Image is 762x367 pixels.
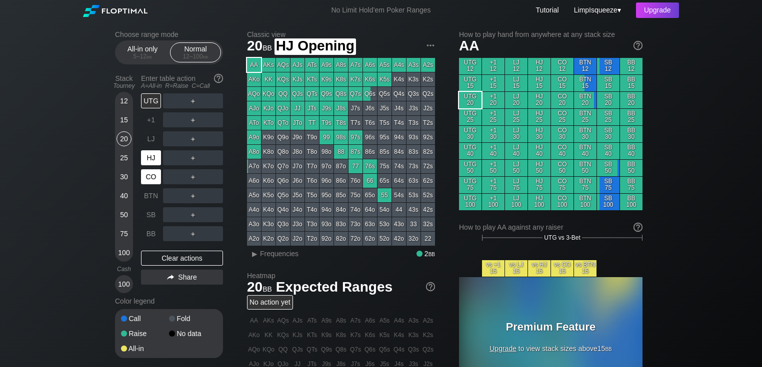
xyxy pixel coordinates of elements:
div: +1 20 [482,92,504,108]
div: 76s [363,159,377,173]
div: J5o [290,188,304,202]
div: J6o [290,174,304,188]
div: HJ 25 [528,109,550,125]
div: BB 40 [620,143,642,159]
div: QTs [305,87,319,101]
div: +1 25 [482,109,504,125]
img: share.864f2f62.svg [167,275,174,280]
div: Normal [172,43,218,62]
div: KJs [290,72,304,86]
div: 5 – 12 [121,53,163,60]
div: 73s [406,159,420,173]
div: 15 [116,112,131,127]
div: 66 [363,174,377,188]
div: +1 [141,112,161,127]
div: +1 50 [482,160,504,176]
div: CO 15 [551,75,573,91]
div: 83o [334,217,348,231]
div: K5o [261,188,275,202]
div: LJ 20 [505,92,527,108]
div: Q9s [319,87,333,101]
div: A5s [377,58,391,72]
div: HJ 40 [528,143,550,159]
div: K3o [261,217,275,231]
img: Floptimal logo [83,5,147,17]
div: AA [247,58,261,72]
div: A2o [247,232,261,246]
div: 85o [334,188,348,202]
div: ATs [305,58,319,72]
div: ＋ [163,131,223,146]
div: SB [141,207,161,222]
div: 75s [377,159,391,173]
div: QJo [276,101,290,115]
div: BTN 20 [574,92,596,108]
div: Q3o [276,217,290,231]
div: 74s [392,159,406,173]
div: K7o [261,159,275,173]
div: 95o [319,188,333,202]
div: BTN 75 [574,177,596,193]
div: 99 [319,130,333,144]
div: 96s [363,130,377,144]
div: ＋ [163,188,223,203]
div: 12 [116,93,131,108]
div: K6s [363,72,377,86]
div: A8o [247,145,261,159]
div: UTG [141,93,161,108]
div: 53s [406,188,420,202]
div: ATo [247,116,261,130]
div: A9s [319,58,333,72]
div: 42s [421,203,435,217]
div: T5o [305,188,319,202]
div: BTN 100 [574,194,596,210]
div: Raise [121,330,169,337]
div: 75 [116,226,131,241]
div: 54o [377,203,391,217]
div: T7s [348,116,362,130]
img: help.32db89a4.svg [632,40,643,51]
div: T3o [305,217,319,231]
div: T4o [305,203,319,217]
div: ＋ [163,112,223,127]
div: A4o [247,203,261,217]
div: LJ 30 [505,126,527,142]
div: A=All-in R=Raise C=Call [141,82,223,89]
div: 53o [377,217,391,231]
div: AQo [247,87,261,101]
div: T6o [305,174,319,188]
div: T8o [305,145,319,159]
div: T3s [406,116,420,130]
div: K9s [319,72,333,86]
div: 62s [421,174,435,188]
div: QJs [290,87,304,101]
div: T6s [363,116,377,130]
h2: Classic view [247,30,435,38]
img: help.32db89a4.svg [425,281,436,292]
div: Q6o [276,174,290,188]
div: HJ 15 [528,75,550,91]
div: K8s [334,72,348,86]
div: No Limit Hold’em Poker Ranges [316,6,445,16]
div: BTN 25 [574,109,596,125]
div: 87s [348,145,362,159]
div: +1 12 [482,58,504,74]
div: A2s [421,58,435,72]
div: Q9o [276,130,290,144]
div: 40 [116,188,131,203]
div: 94s [392,130,406,144]
div: J8s [334,101,348,115]
div: Q8s [334,87,348,101]
a: Tutorial [536,6,559,14]
div: J3o [290,217,304,231]
div: ＋ [163,150,223,165]
div: HJ 75 [528,177,550,193]
div: KQs [276,72,290,86]
div: 33 [406,217,420,231]
div: BB 20 [620,92,642,108]
div: HJ 12 [528,58,550,74]
div: Fold [169,315,217,322]
div: 64o [363,203,377,217]
div: 98o [319,145,333,159]
div: A5o [247,188,261,202]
